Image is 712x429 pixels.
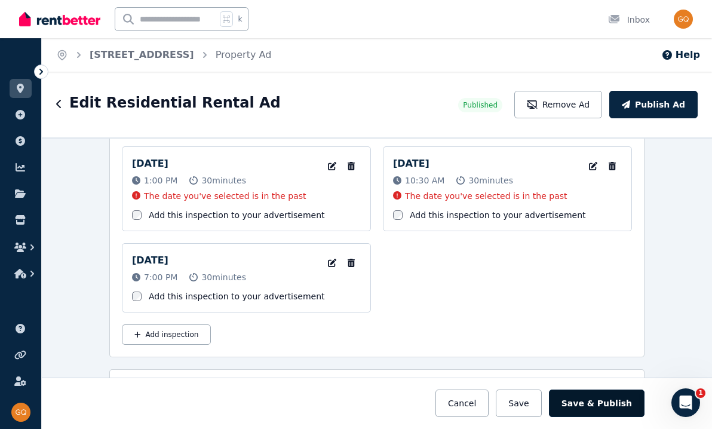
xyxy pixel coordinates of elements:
[11,403,30,422] img: Gabriela Quintana Vigiola
[609,91,698,118] button: Publish Ad
[216,49,272,60] a: Property Ad
[514,91,602,118] button: Remove Ad
[42,38,286,72] nav: Breadcrumb
[144,174,177,186] span: 1:00 PM
[405,174,444,186] span: 10:30 AM
[19,10,100,28] img: RentBetter
[549,390,645,417] button: Save & Publish
[132,157,168,171] p: [DATE]
[674,10,693,29] img: Gabriela Quintana Vigiola
[122,324,211,345] button: Add inspection
[435,390,489,417] button: Cancel
[463,100,498,110] span: Published
[608,14,650,26] div: Inbox
[496,390,541,417] button: Save
[149,209,325,221] label: Add this inspection to your advertisement
[144,271,177,283] span: 7:00 PM
[132,253,168,268] p: [DATE]
[393,157,429,171] p: [DATE]
[661,48,700,62] button: Help
[238,14,242,24] span: k
[410,209,586,221] label: Add this inspection to your advertisement
[696,388,705,398] span: 1
[201,271,246,283] span: 30 minutes
[405,190,567,202] p: The date you've selected is in the past
[149,290,325,302] label: Add this inspection to your advertisement
[144,190,306,202] p: The date you've selected is in the past
[671,388,700,417] iframe: Intercom live chat
[69,93,281,112] h1: Edit Residential Rental Ad
[90,49,194,60] a: [STREET_ADDRESS]
[468,174,513,186] span: 30 minutes
[201,174,246,186] span: 30 minutes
